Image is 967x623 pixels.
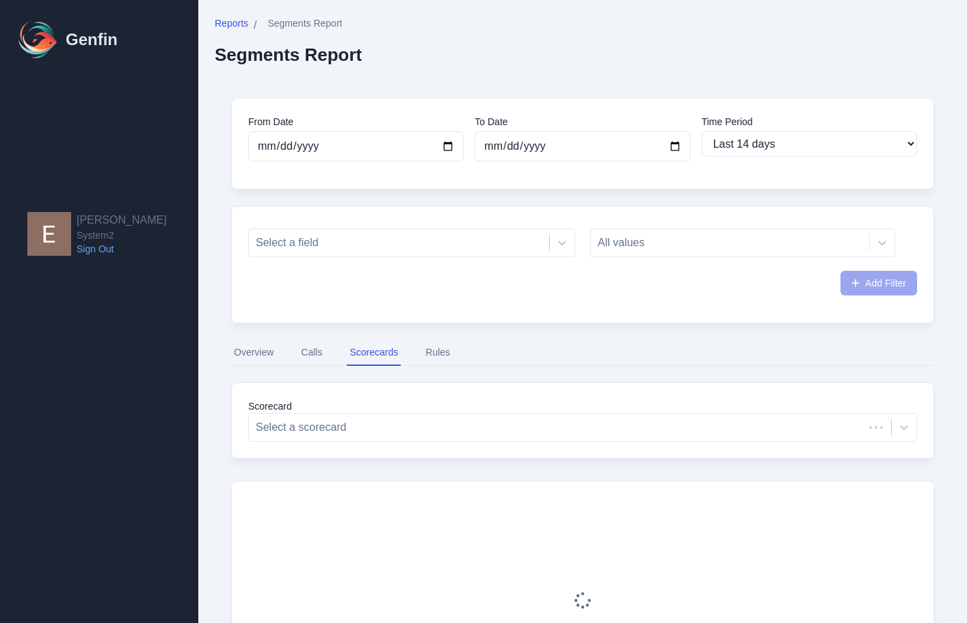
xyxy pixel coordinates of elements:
[77,242,167,256] a: Sign Out
[248,115,464,129] label: From Date
[77,228,167,242] span: System2
[840,271,917,295] button: Add Filter
[702,115,917,129] label: Time Period
[231,340,276,366] button: Overview
[423,340,453,366] button: Rules
[298,340,325,366] button: Calls
[16,18,60,62] img: Logo
[267,16,342,30] span: Segments Report
[215,16,248,30] span: Reports
[475,115,690,129] label: To Date
[77,212,167,228] h2: [PERSON_NAME]
[66,29,118,51] h1: Genfin
[215,16,248,34] a: Reports
[248,399,917,413] label: Scorecard
[215,44,362,65] h2: Segments Report
[27,212,71,256] img: Eugene Moore
[347,340,401,366] button: Scorecards
[254,17,256,34] span: /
